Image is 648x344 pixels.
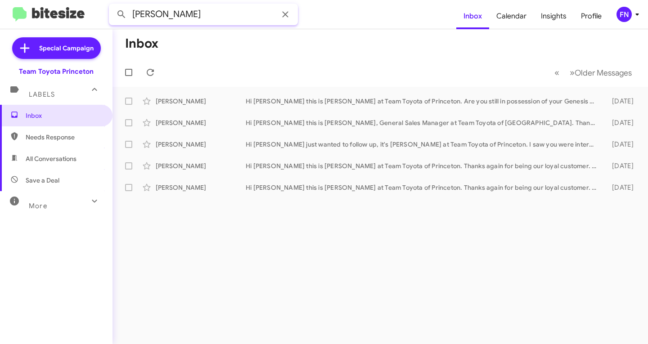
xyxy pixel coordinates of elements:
span: Older Messages [575,68,632,78]
div: Hi [PERSON_NAME] this is [PERSON_NAME] at Team Toyota of Princeton. Are you still in possession o... [246,97,602,106]
div: [DATE] [602,183,641,192]
div: [PERSON_NAME] [156,118,246,127]
button: Previous [549,63,565,82]
div: [PERSON_NAME] [156,97,246,106]
div: Hi [PERSON_NAME] just wanted to follow up, it's [PERSON_NAME] at Team Toyota of Princeton. I saw ... [246,140,602,149]
a: Inbox [456,3,489,29]
span: All Conversations [26,154,76,163]
div: [PERSON_NAME] [156,140,246,149]
div: [DATE] [602,161,641,170]
div: Hi [PERSON_NAME] this is [PERSON_NAME] at Team Toyota of Princeton. Thanks again for being our lo... [246,183,602,192]
button: FN [609,7,638,22]
a: Calendar [489,3,534,29]
span: Labels [29,90,55,98]
span: Needs Response [26,133,102,142]
span: « [554,67,559,78]
span: Inbox [26,111,102,120]
div: [DATE] [602,118,641,127]
div: FN [616,7,632,22]
nav: Page navigation example [549,63,637,82]
span: Save a Deal [26,176,59,185]
input: Search [109,4,298,25]
span: » [570,67,575,78]
div: [DATE] [602,97,641,106]
a: Special Campaign [12,37,101,59]
div: Hi [PERSON_NAME] this is [PERSON_NAME] at Team Toyota of Princeton. Thanks again for being our lo... [246,161,602,170]
span: More [29,202,47,210]
span: Special Campaign [39,44,94,53]
a: Insights [534,3,574,29]
h1: Inbox [125,36,158,51]
div: [PERSON_NAME] [156,183,246,192]
a: Profile [574,3,609,29]
button: Next [564,63,637,82]
div: Team Toyota Princeton [19,67,94,76]
div: [PERSON_NAME] [156,161,246,170]
div: Hi [PERSON_NAME] this is [PERSON_NAME], General Sales Manager at Team Toyota of [GEOGRAPHIC_DATA]... [246,118,602,127]
div: [DATE] [602,140,641,149]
